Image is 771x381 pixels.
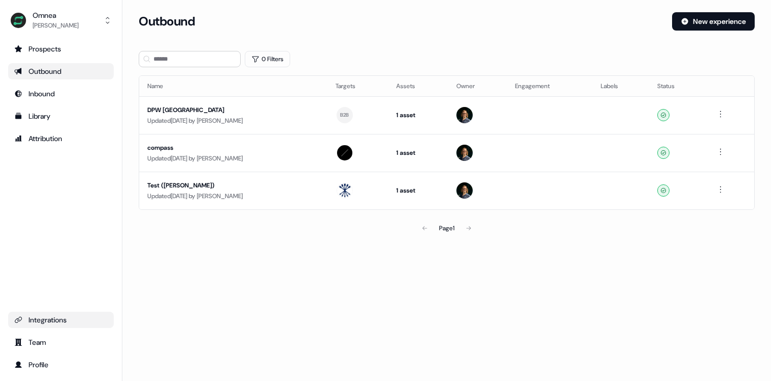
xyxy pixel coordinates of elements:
[147,105,319,115] div: DPW [GEOGRAPHIC_DATA]
[245,51,290,67] button: 0 Filters
[147,180,319,190] div: Test ([PERSON_NAME])
[147,116,319,126] div: Updated [DATE] by [PERSON_NAME]
[147,143,319,153] div: compass
[396,110,440,120] div: 1 asset
[456,182,473,199] img: Nick
[14,44,108,54] div: Prospects
[593,76,649,96] th: Labels
[14,337,108,347] div: Team
[139,76,327,96] th: Name
[448,76,507,96] th: Owner
[8,41,114,57] a: Go to prospects
[8,334,114,350] a: Go to team
[8,357,114,373] a: Go to profile
[14,66,108,76] div: Outbound
[649,76,706,96] th: Status
[456,107,473,123] img: Nick
[139,14,195,29] h3: Outbound
[14,315,108,325] div: Integrations
[8,312,114,328] a: Go to integrations
[8,63,114,79] a: Go to outbound experience
[507,76,593,96] th: Engagement
[33,10,79,20] div: Omnea
[14,133,108,144] div: Attribution
[147,191,319,201] div: Updated [DATE] by [PERSON_NAME]
[14,360,108,370] div: Profile
[439,223,454,233] div: Page 1
[340,111,349,120] div: B2B
[396,148,440,158] div: 1 asset
[14,111,108,121] div: Library
[672,12,755,31] button: New experience
[327,76,389,96] th: Targets
[8,86,114,102] a: Go to Inbound
[8,108,114,124] a: Go to templates
[33,20,79,31] div: [PERSON_NAME]
[8,130,114,147] a: Go to attribution
[147,153,319,164] div: Updated [DATE] by [PERSON_NAME]
[388,76,448,96] th: Assets
[8,8,114,33] button: Omnea[PERSON_NAME]
[14,89,108,99] div: Inbound
[456,145,473,161] img: Nick
[396,185,440,196] div: 1 asset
